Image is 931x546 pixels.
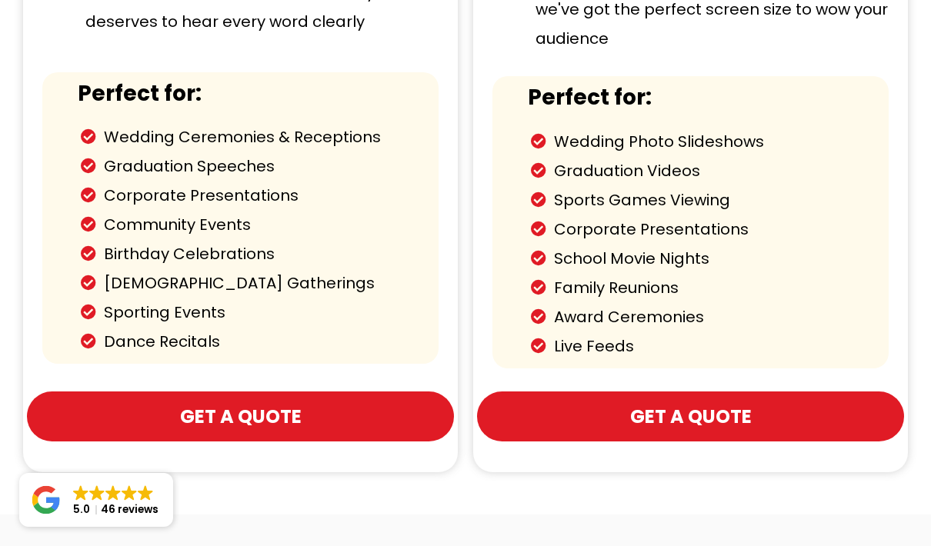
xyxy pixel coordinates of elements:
p: Sporting Events [104,298,423,327]
p: Family Reunions [554,273,873,302]
p: Community Events [104,210,423,239]
p: Graduation Videos [554,156,873,185]
p: Award Ceremonies [554,302,873,331]
p: School Movie Nights [554,244,873,273]
a: Get a Quote [27,391,454,441]
h1: Perfect for: [528,84,889,112]
p: Sports Games Viewing [554,185,873,215]
a: Close GoogleGoogleGoogleGoogleGoogle 5.046 reviews [19,473,173,527]
p: Live Feeds [554,331,873,361]
p: Dance Recitals [104,327,423,356]
h1: Perfect for: [78,80,439,108]
p: [DEMOGRAPHIC_DATA] Gatherings [104,268,423,298]
p: Wedding Photo Slideshows [554,127,873,156]
p: Wedding Ceremonies & Receptions [104,122,423,151]
span: Get a Quote [180,403,302,430]
p: Graduation Speeches [104,151,423,181]
span: Get a Quote [630,403,752,430]
a: Get a Quote [477,391,904,441]
p: Corporate Presentations [554,215,873,244]
p: Birthday Celebrations [104,239,423,268]
p: Corporate Presentations [104,181,423,210]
